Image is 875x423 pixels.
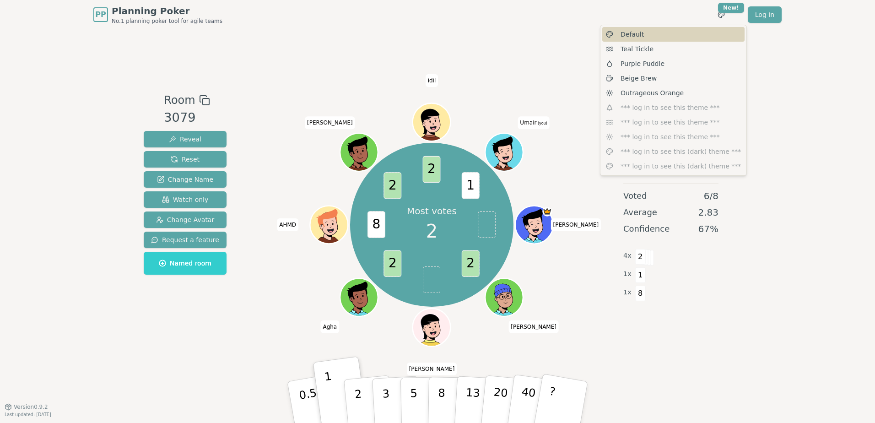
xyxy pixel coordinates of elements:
[621,44,654,54] span: Teal Tickle
[324,370,337,420] p: 1
[621,59,664,68] span: Purple Puddle
[621,74,657,83] span: Beige Brew
[621,88,684,98] span: Outrageous Orange
[621,30,644,39] span: Default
